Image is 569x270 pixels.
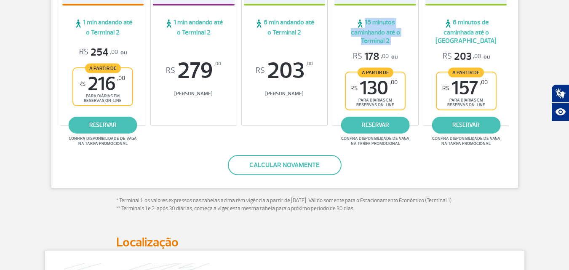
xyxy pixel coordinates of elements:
span: 203 [244,59,326,82]
span: [PERSON_NAME] [153,91,235,97]
span: 178 [353,50,389,63]
sup: ,00 [480,79,488,86]
a: reservar [69,117,137,134]
sup: ,00 [306,59,313,69]
span: 254 [79,46,118,59]
span: para diárias em reservas on-line [353,98,398,107]
sup: R$ [442,85,449,92]
sup: ,00 [214,59,221,69]
span: 6 minutos de caminhada até o [GEOGRAPHIC_DATA] [425,18,507,45]
span: [PERSON_NAME] [244,91,326,97]
span: 279 [153,59,235,82]
span: A partir de [85,63,121,73]
span: 203 [443,50,481,63]
sup: R$ [256,66,265,75]
sup: R$ [166,66,175,75]
span: Confira disponibilidade de vaga na tarifa promocional [431,136,502,146]
button: Calcular novamente [228,155,342,175]
h2: Localização [116,235,453,250]
span: 15 minutos caminhando até o Terminal 2 [334,18,416,45]
p: ou [443,50,490,63]
div: Plugin de acessibilidade da Hand Talk. [551,84,569,121]
span: 216 [78,75,125,94]
span: 130 [350,79,398,98]
p: ou [79,46,127,59]
button: Abrir tradutor de língua de sinais. [551,84,569,103]
span: Confira disponibilidade de vaga na tarifa promocional [67,136,138,146]
sup: R$ [78,80,85,88]
a: reservar [432,117,500,134]
p: * Terminal 1: os valores expressos nas tabelas acima têm vigência a partir de [DATE]. Válido some... [116,197,453,213]
a: reservar [341,117,410,134]
span: para diárias em reservas on-line [444,98,489,107]
span: Confira disponibilidade de vaga na tarifa promocional [340,136,411,146]
span: 1 min andando até o Terminal 2 [153,18,235,37]
p: ou [353,50,398,63]
button: Abrir recursos assistivos. [551,103,569,121]
span: A partir de [448,67,484,77]
sup: ,00 [117,75,125,82]
span: 6 min andando até o Terminal 2 [244,18,326,37]
span: 1 min andando até o Terminal 2 [62,18,144,37]
span: 157 [442,79,488,98]
sup: R$ [350,85,358,92]
sup: ,00 [390,79,398,86]
span: para diárias em reservas on-line [80,94,125,103]
span: A partir de [358,67,393,77]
